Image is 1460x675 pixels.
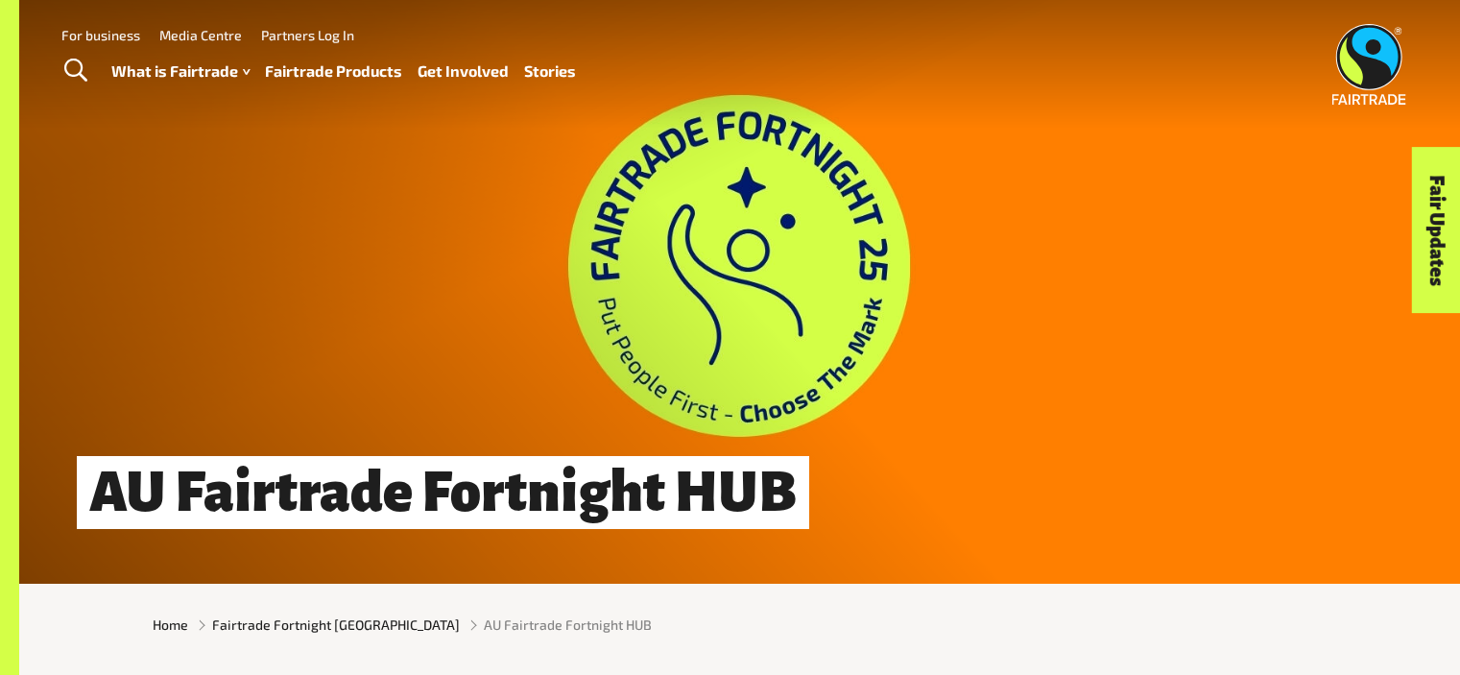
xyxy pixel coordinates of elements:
a: Fairtrade Fortnight [GEOGRAPHIC_DATA] [212,615,460,635]
a: Get Involved [418,58,509,85]
img: Fairtrade Australia New Zealand logo [1332,24,1406,105]
a: Fairtrade Products [265,58,402,85]
a: Toggle Search [52,47,99,95]
span: AU Fairtrade Fortnight HUB [484,615,652,635]
a: Home [153,615,188,635]
h1: AU Fairtrade Fortnight HUB [77,456,809,530]
a: Media Centre [159,27,242,43]
a: For business [61,27,140,43]
a: Partners Log In [261,27,354,43]
a: What is Fairtrade [111,58,250,85]
a: Stories [524,58,576,85]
